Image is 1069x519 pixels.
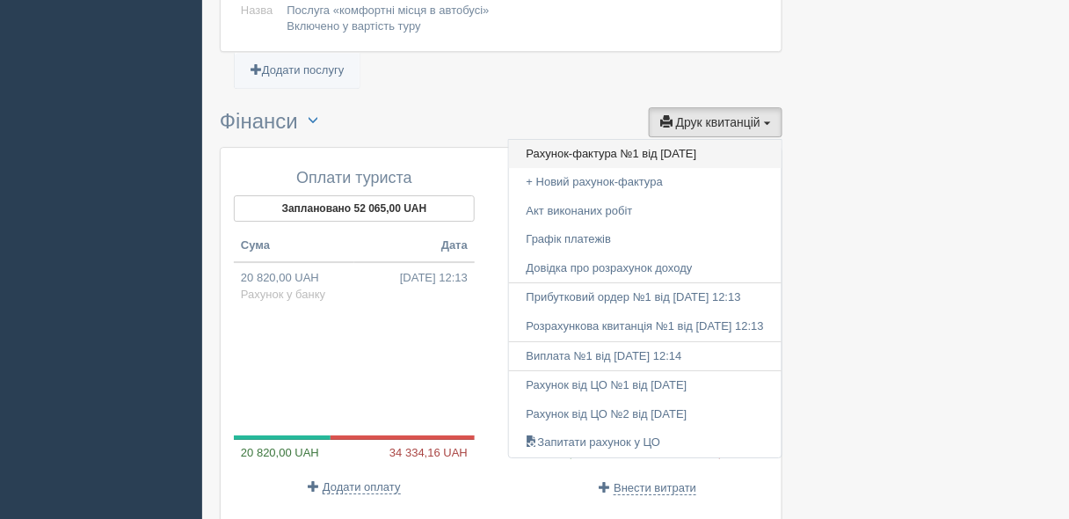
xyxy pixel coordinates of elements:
[509,428,782,457] a: Запитати рахунок у ЦО
[234,230,354,262] th: Сума
[614,481,696,495] span: Внести витрати
[509,197,782,226] a: Акт виконаних робіт
[509,312,782,341] a: Розрахункова квитанція №1 від [DATE] 12:13
[235,53,360,89] a: Додати послугу
[389,444,475,461] span: 34 334,16 UAH
[509,168,782,197] a: + Новий рахунок-фактура
[234,170,475,187] h4: Оплати туриста
[509,342,782,371] a: Виплата №1 від [DATE] 12:14
[220,107,782,138] h3: Фінанси
[400,270,468,287] span: [DATE] 12:13
[509,140,782,169] a: Рахунок-фактура №1 від [DATE]
[323,480,401,494] span: Додати оплату
[234,262,475,310] td: 20 820,00 UAH
[308,480,400,493] a: Додати оплату
[354,230,475,262] th: Дата
[676,115,760,129] span: Друк квитанцій
[509,225,782,254] a: Графік платежів
[649,107,782,137] button: Друк квитанцій
[600,481,697,494] a: Внести витрати
[509,254,782,283] a: Довідка про розрахунок доходу
[509,371,782,400] a: Рахунок від ЦО №1 від [DATE]
[509,400,782,429] a: Рахунок від ЦО №2 від [DATE]
[241,288,325,301] span: Рахунок у банку
[234,195,475,222] button: Заплановано 52 065,00 UAH
[234,446,319,459] span: 20 820,00 UAH
[509,283,782,312] a: Прибутковий ордер №1 від [DATE] 12:13
[527,447,613,460] span: 18 450,00 UAH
